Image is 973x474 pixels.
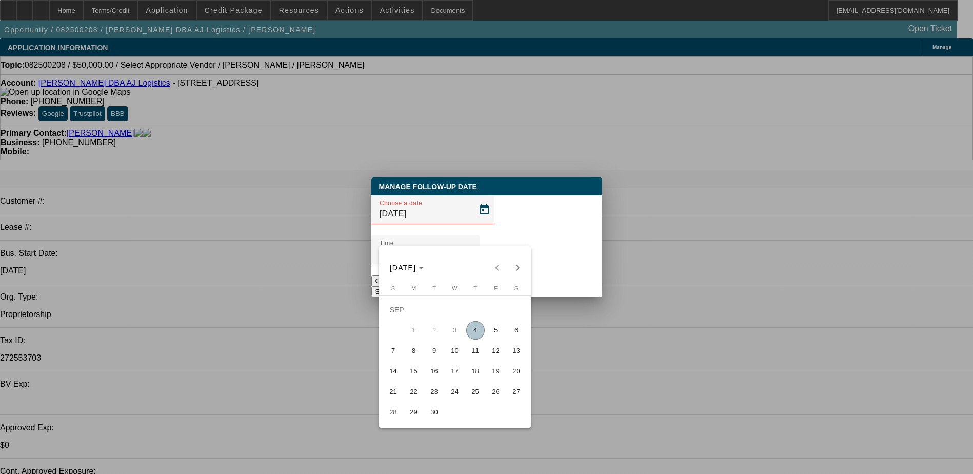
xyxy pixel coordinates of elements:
[487,342,505,360] span: 12
[405,383,423,401] span: 22
[405,403,423,422] span: 29
[486,341,506,361] button: September 12, 2025
[384,362,403,381] span: 14
[445,341,465,361] button: September 10, 2025
[446,321,464,340] span: 3
[432,285,436,291] span: T
[486,320,506,341] button: September 5, 2025
[404,402,424,423] button: September 29, 2025
[465,361,486,382] button: September 18, 2025
[486,361,506,382] button: September 19, 2025
[466,383,485,401] span: 25
[404,341,424,361] button: September 8, 2025
[487,383,505,401] span: 26
[424,402,445,423] button: September 30, 2025
[425,321,444,340] span: 2
[465,320,486,341] button: September 4, 2025
[514,285,518,291] span: S
[507,383,526,401] span: 27
[383,361,404,382] button: September 14, 2025
[383,382,404,402] button: September 21, 2025
[425,383,444,401] span: 23
[384,383,403,401] span: 21
[446,342,464,360] span: 10
[446,383,464,401] span: 24
[383,341,404,361] button: September 7, 2025
[405,321,423,340] span: 1
[445,382,465,402] button: September 24, 2025
[386,259,428,277] button: Choose month and year
[411,285,416,291] span: M
[487,362,505,381] span: 19
[425,403,444,422] span: 30
[405,342,423,360] span: 8
[506,361,527,382] button: September 20, 2025
[486,382,506,402] button: September 26, 2025
[465,341,486,361] button: September 11, 2025
[507,362,526,381] span: 20
[506,341,527,361] button: September 13, 2025
[424,361,445,382] button: September 16, 2025
[425,342,444,360] span: 9
[487,321,505,340] span: 5
[445,361,465,382] button: September 17, 2025
[424,341,445,361] button: September 9, 2025
[424,320,445,341] button: September 2, 2025
[404,382,424,402] button: September 22, 2025
[383,300,527,320] td: SEP
[506,382,527,402] button: September 27, 2025
[452,285,457,291] span: W
[391,285,395,291] span: S
[507,258,528,278] button: Next month
[424,382,445,402] button: September 23, 2025
[445,320,465,341] button: September 3, 2025
[465,382,486,402] button: September 25, 2025
[494,285,498,291] span: F
[466,362,485,381] span: 18
[404,361,424,382] button: September 15, 2025
[466,321,485,340] span: 4
[507,342,526,360] span: 13
[384,342,403,360] span: 7
[466,342,485,360] span: 11
[507,321,526,340] span: 6
[384,403,403,422] span: 28
[425,362,444,381] span: 16
[446,362,464,381] span: 17
[473,285,477,291] span: T
[405,362,423,381] span: 15
[383,402,404,423] button: September 28, 2025
[404,320,424,341] button: September 1, 2025
[390,264,416,272] span: [DATE]
[506,320,527,341] button: September 6, 2025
